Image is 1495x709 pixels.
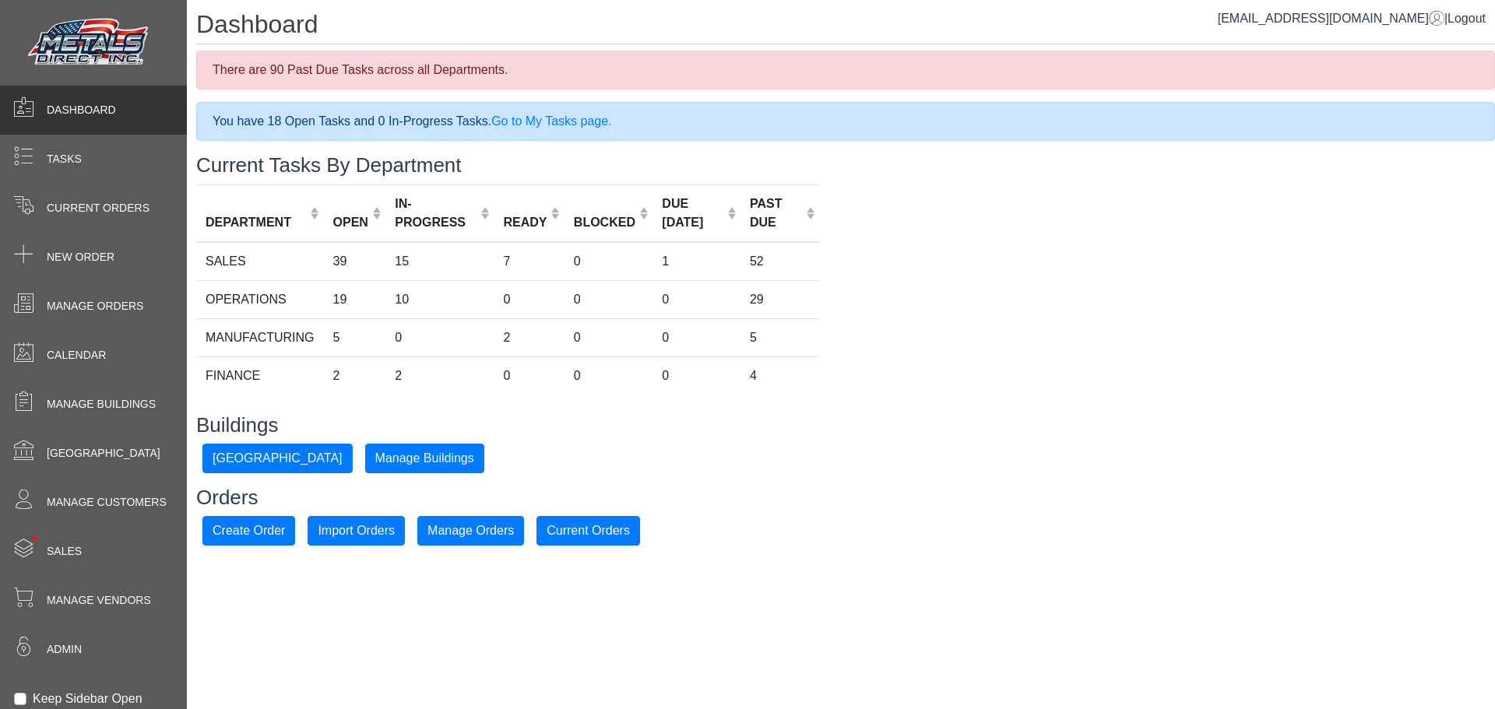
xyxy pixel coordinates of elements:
[196,9,1495,44] h1: Dashboard
[536,516,640,546] button: Current Orders
[324,356,386,395] td: 2
[196,242,324,281] td: SALES
[565,356,653,395] td: 0
[324,242,386,281] td: 39
[47,200,149,216] span: Current Orders
[740,280,819,318] td: 29
[653,280,740,318] td: 0
[47,592,151,609] span: Manage Vendors
[494,280,564,318] td: 0
[574,213,635,232] div: BLOCKED
[653,318,740,356] td: 0
[196,413,1495,437] h3: Buildings
[503,213,547,232] div: READY
[15,513,55,563] span: •
[308,516,405,546] button: Import Orders
[565,242,653,281] td: 0
[196,318,324,356] td: MANUFACTURING
[491,114,611,128] a: Go to My Tasks page.
[324,280,386,318] td: 19
[47,249,114,265] span: New Order
[653,242,740,281] td: 1
[196,51,1495,90] div: There are 90 Past Due Tasks across all Departments.
[494,356,564,395] td: 0
[47,494,167,511] span: Manage Customers
[750,195,802,232] div: PAST DUE
[385,280,494,318] td: 10
[385,318,494,356] td: 0
[202,523,295,536] a: Create Order
[333,213,368,232] div: OPEN
[395,195,477,232] div: IN-PROGRESS
[196,280,324,318] td: OPERATIONS
[740,356,819,395] td: 4
[1218,9,1486,28] div: |
[417,523,524,536] a: Manage Orders
[202,516,295,546] button: Create Order
[536,523,640,536] a: Current Orders
[308,523,405,536] a: Import Orders
[202,451,353,464] a: [GEOGRAPHIC_DATA]
[47,298,143,314] span: Manage Orders
[47,641,82,658] span: Admin
[47,445,160,462] span: [GEOGRAPHIC_DATA]
[202,444,353,473] button: [GEOGRAPHIC_DATA]
[33,690,142,708] label: Keep Sidebar Open
[206,213,306,232] div: DEPARTMENT
[653,356,740,395] td: 0
[365,451,484,464] a: Manage Buildings
[1448,12,1486,25] span: Logout
[494,318,564,356] td: 2
[565,318,653,356] td: 0
[47,347,106,363] span: Calendar
[494,242,564,281] td: 7
[740,318,819,356] td: 5
[196,102,1495,141] div: You have 18 Open Tasks and 0 In-Progress Tasks.
[662,195,723,232] div: DUE [DATE]
[47,543,82,560] span: Sales
[23,14,156,72] img: Metals Direct Inc Logo
[365,444,484,473] button: Manage Buildings
[565,280,653,318] td: 0
[47,151,82,167] span: Tasks
[196,153,1495,177] h3: Current Tasks By Department
[196,486,1495,510] h3: Orders
[196,356,324,395] td: FINANCE
[417,516,524,546] button: Manage Orders
[385,356,494,395] td: 2
[385,242,494,281] td: 15
[47,396,156,412] span: Manage Buildings
[324,318,386,356] td: 5
[740,242,819,281] td: 52
[1218,12,1444,25] a: [EMAIL_ADDRESS][DOMAIN_NAME]
[47,102,116,118] span: Dashboard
